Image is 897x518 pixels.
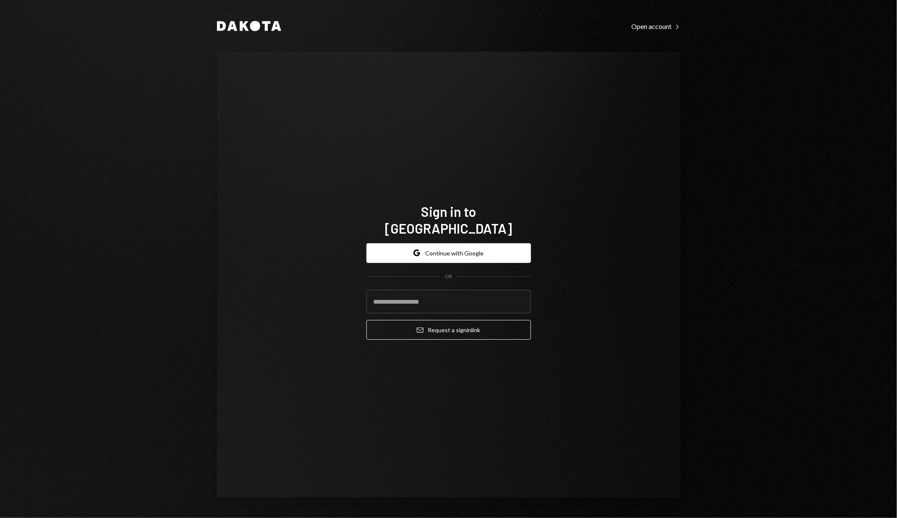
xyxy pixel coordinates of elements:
[366,243,531,263] button: Continue with Google
[445,273,452,280] div: OR
[632,22,680,31] div: Open account
[366,203,531,237] h1: Sign in to [GEOGRAPHIC_DATA]
[366,320,531,340] button: Request a signinlink
[632,21,680,31] a: Open account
